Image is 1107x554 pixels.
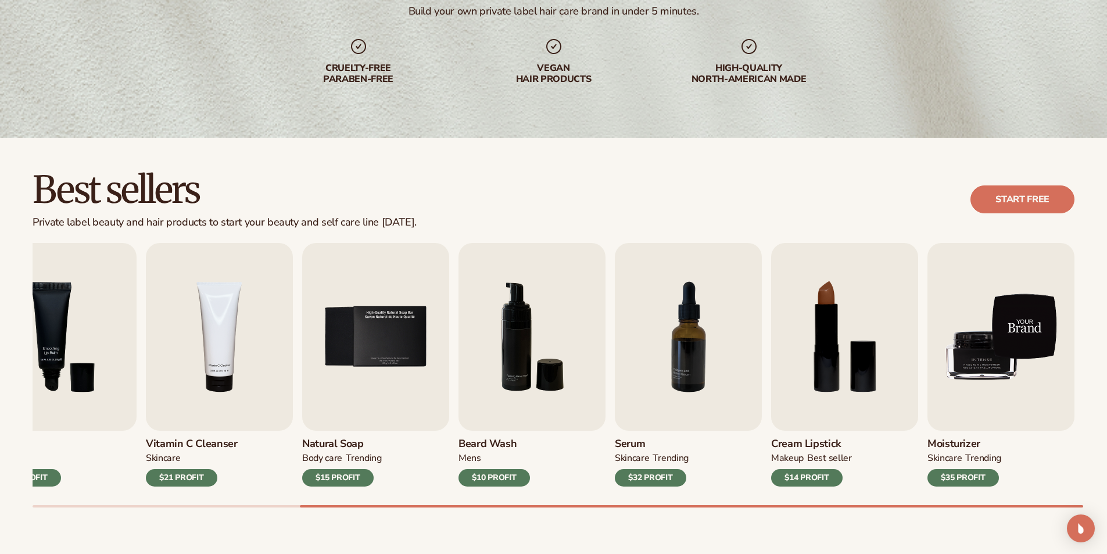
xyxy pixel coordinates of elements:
[302,243,449,487] a: 5 / 9
[146,438,238,451] h3: Vitamin C Cleanser
[771,452,804,464] div: MAKEUP
[615,452,649,464] div: SKINCARE
[302,469,374,487] div: $15 PROFIT
[479,63,628,85] div: Vegan hair products
[771,243,918,487] a: 8 / 9
[458,243,606,487] a: 6 / 9
[771,469,843,487] div: $14 PROFIT
[615,243,762,487] a: 7 / 9
[615,438,689,451] h3: Serum
[771,438,852,451] h3: Cream Lipstick
[346,452,381,464] div: TRENDING
[409,5,699,18] div: Build your own private label hair care brand in under 5 minutes.
[927,469,999,487] div: $35 PROFIT
[146,469,217,487] div: $21 PROFIT
[302,438,382,451] h3: Natural Soap
[807,452,852,464] div: BEST SELLER
[146,452,180,464] div: Skincare
[927,438,1001,451] h3: Moisturizer
[653,452,688,464] div: TRENDING
[458,469,530,487] div: $10 PROFIT
[284,63,433,85] div: cruelty-free paraben-free
[675,63,823,85] div: High-quality North-american made
[458,452,481,464] div: mens
[302,452,342,464] div: BODY Care
[970,185,1074,213] a: Start free
[927,452,962,464] div: SKINCARE
[1067,514,1095,542] div: Open Intercom Messenger
[33,170,417,209] h2: Best sellers
[458,438,530,451] h3: Beard Wash
[33,216,417,229] div: Private label beauty and hair products to start your beauty and self care line [DATE].
[615,469,686,487] div: $32 PROFIT
[927,243,1074,431] img: Shopify Image 13
[965,452,1001,464] div: TRENDING
[927,243,1074,487] a: 9 / 9
[146,243,293,487] a: 4 / 9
